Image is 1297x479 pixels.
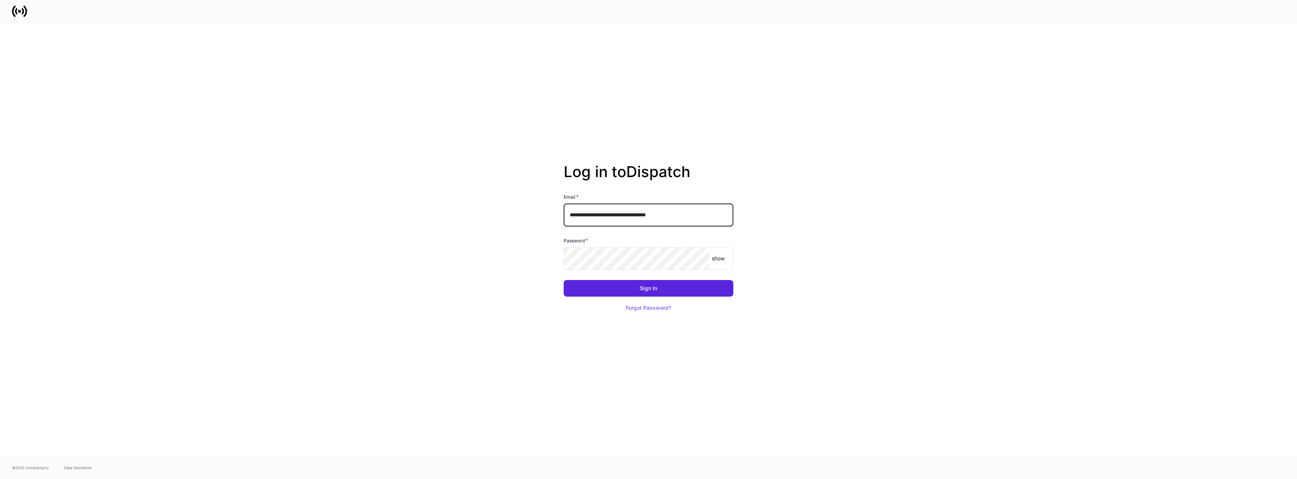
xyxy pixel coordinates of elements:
button: Forgot Password? [616,300,681,316]
h6: Email [564,193,579,200]
button: Sign In [564,280,733,297]
div: Forgot Password? [626,305,671,311]
h6: Password [564,237,588,244]
a: Data Disclaimer [64,465,92,471]
div: Sign In [640,286,657,291]
span: © 2025 OneAdvisory [12,465,49,471]
h2: Log in to Dispatch [564,163,733,193]
p: show [712,255,725,262]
